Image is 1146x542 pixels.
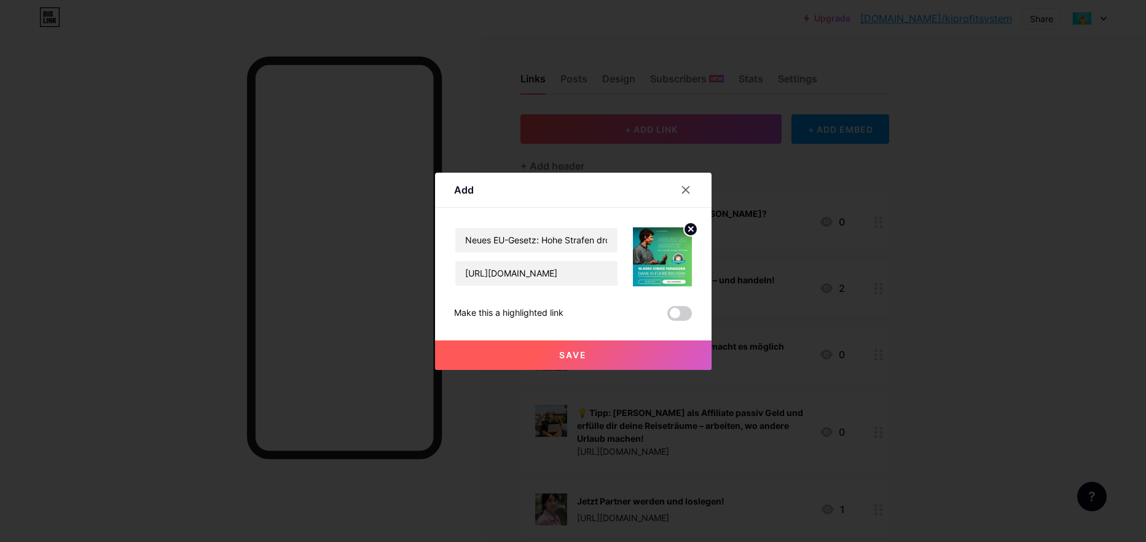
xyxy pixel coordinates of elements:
div: Add [455,183,474,197]
button: Save [435,340,712,370]
span: Save [559,350,587,360]
div: Make this a highlighted link [455,306,564,321]
input: Title [455,228,618,253]
input: URL [455,261,618,286]
img: link_thumbnail [633,227,692,286]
